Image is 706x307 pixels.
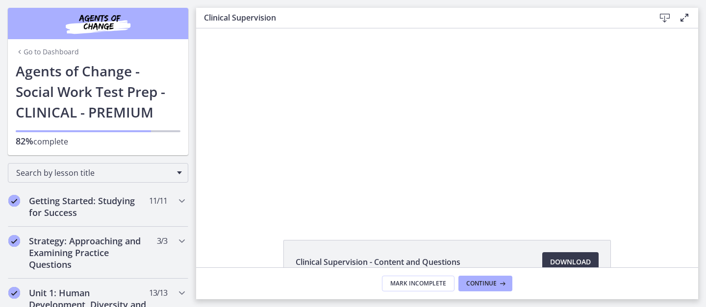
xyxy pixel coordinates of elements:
p: complete [16,135,180,147]
span: Continue [466,280,497,287]
h2: Getting Started: Studying for Success [29,195,149,218]
i: Completed [8,287,20,299]
img: Agents of Change [39,12,157,35]
h3: Clinical Supervision [204,12,639,24]
iframe: Video Lesson [196,28,698,217]
a: Download [542,252,599,272]
span: 11 / 11 [149,195,167,207]
span: Mark Incomplete [390,280,446,287]
div: Search by lesson title [8,163,188,183]
button: Mark Incomplete [382,276,454,291]
i: Completed [8,235,20,247]
button: Continue [458,276,512,291]
span: 3 / 3 [157,235,167,247]
h1: Agents of Change - Social Work Test Prep - CLINICAL - PREMIUM [16,61,180,122]
h2: Strategy: Approaching and Examining Practice Questions [29,235,149,270]
span: 13 / 13 [149,287,167,299]
span: Search by lesson title [16,167,172,178]
span: 82% [16,135,33,147]
span: Clinical Supervision - Content and Questions [296,256,460,268]
a: Go to Dashboard [16,47,79,57]
i: Completed [8,195,20,207]
span: Download [550,256,591,268]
